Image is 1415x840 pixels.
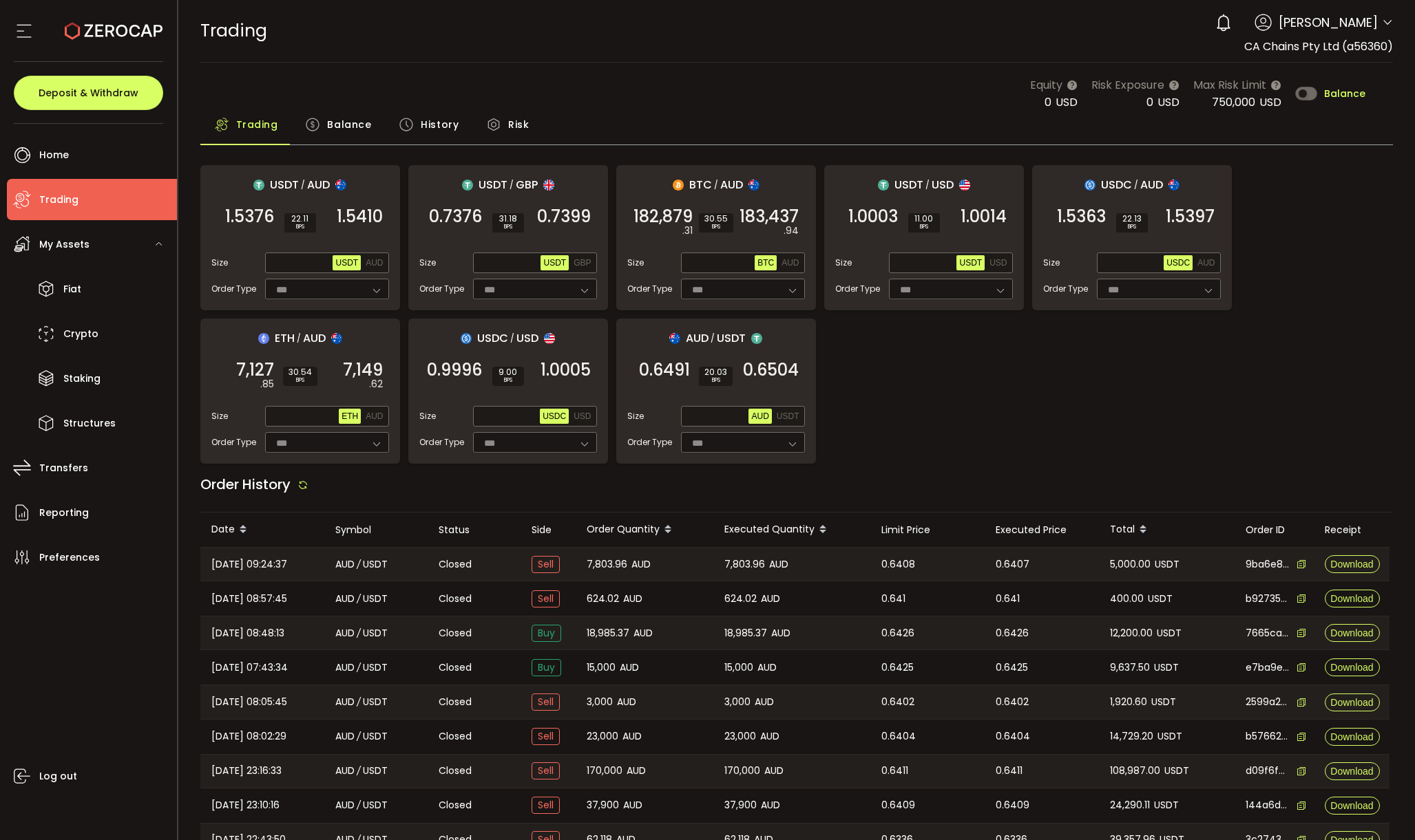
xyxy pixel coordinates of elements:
span: AUD [782,258,799,268]
span: Order Type [1043,283,1088,295]
span: Download [1330,628,1373,638]
span: 23,000 [587,729,618,744]
span: 9.00 [498,368,518,376]
span: Order Type [835,283,880,295]
i: BPS [1122,223,1142,231]
em: .85 [260,377,274,391]
span: 183,437 [740,210,799,224]
span: USDT [363,694,388,710]
span: 37,900 [724,797,757,813]
span: Transfers [39,458,88,478]
span: USDT [479,176,507,193]
span: 0.6409 [996,797,1029,813]
span: AUD [622,729,642,744]
span: 9ba6e898-b757-436a-9a75-0c757ee03a1f [1246,557,1290,572]
img: aud_portfolio.svg [335,180,346,191]
span: 3,000 [587,694,613,710]
span: 170,000 [724,763,760,779]
span: 30.55 [704,215,728,223]
img: gbp_portfolio.svg [543,180,554,191]
span: 7,127 [236,363,274,377]
span: 400.00 [1110,591,1144,607]
span: Log out [39,766,77,786]
span: 624.02 [587,591,619,607]
span: 0.6491 [639,363,690,377]
em: / [1134,179,1138,191]
span: USDT [959,258,982,268]
span: Size [419,257,436,269]
span: USDT [717,330,746,347]
span: AUD [366,258,383,268]
em: .31 [682,224,693,238]
span: AUD [631,557,651,572]
img: usdt_portfolio.svg [878,180,889,191]
span: 0 [1045,94,1051,110]
span: Home [39,145,69,165]
img: aud_portfolio.svg [1168,180,1180,191]
span: USD [989,258,1007,268]
span: 0.641 [996,591,1020,607]
span: Size [211,410,228,422]
em: / [357,625,361,641]
span: 624.02 [724,591,757,607]
span: Closed [439,764,472,778]
img: usd_portfolio.svg [544,333,555,344]
span: Closed [439,557,472,572]
i: BPS [704,376,727,385]
span: Trading [200,19,267,43]
span: Buy [532,625,561,642]
img: usdt_portfolio.svg [253,180,264,191]
span: AUD [771,625,790,641]
button: AUD [748,409,771,424]
span: 0.6404 [881,729,916,744]
span: Order Type [211,436,256,449]
span: [DATE] 23:10:16 [211,797,280,813]
span: Order Type [419,283,464,295]
span: USDT [363,591,388,607]
span: AUD [623,797,642,813]
em: / [711,332,715,345]
span: 0.6409 [881,797,915,813]
span: 0.6408 [881,557,915,572]
span: d09f6fb3-8af7-4064-b7c5-8d9f3d3ecfc8 [1246,764,1290,778]
em: / [357,763,361,779]
img: btc_portfolio.svg [673,180,684,191]
span: 750,000 [1212,94,1255,110]
span: Order Type [211,283,256,295]
span: GBP [574,258,591,268]
span: USDT [1154,660,1179,676]
div: Executed Price [985,522,1099,538]
span: AUD [623,591,642,607]
span: Deposit & Withdraw [39,88,138,98]
button: USDT [541,255,569,270]
span: Balance [327,111,371,138]
button: USDC [1164,255,1193,270]
em: / [301,179,305,191]
span: USD [932,176,954,193]
span: USDT [335,258,358,268]
span: Reporting [39,503,89,523]
span: Order Type [627,436,672,449]
span: 1.5397 [1166,210,1215,224]
span: CA Chains Pty Ltd (a56360) [1244,39,1393,54]
i: BPS [498,376,518,385]
span: AUD [764,763,784,779]
button: AUD [363,255,386,270]
span: 7,149 [343,363,383,377]
button: Download [1325,624,1380,642]
span: [DATE] 08:02:29 [211,729,286,744]
span: AUD [335,763,355,779]
span: AUD [720,176,743,193]
span: 9,637.50 [1110,660,1150,676]
span: GBP [516,176,538,193]
span: Download [1330,663,1373,672]
span: AUD [335,660,355,676]
span: USDT [1164,763,1189,779]
span: AUD [617,694,636,710]
button: AUD [363,409,386,424]
span: AUD [335,591,355,607]
span: 1.0003 [848,210,898,224]
span: 5,000.00 [1110,557,1151,572]
span: Structures [63,413,116,433]
span: USDT [1154,797,1179,813]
